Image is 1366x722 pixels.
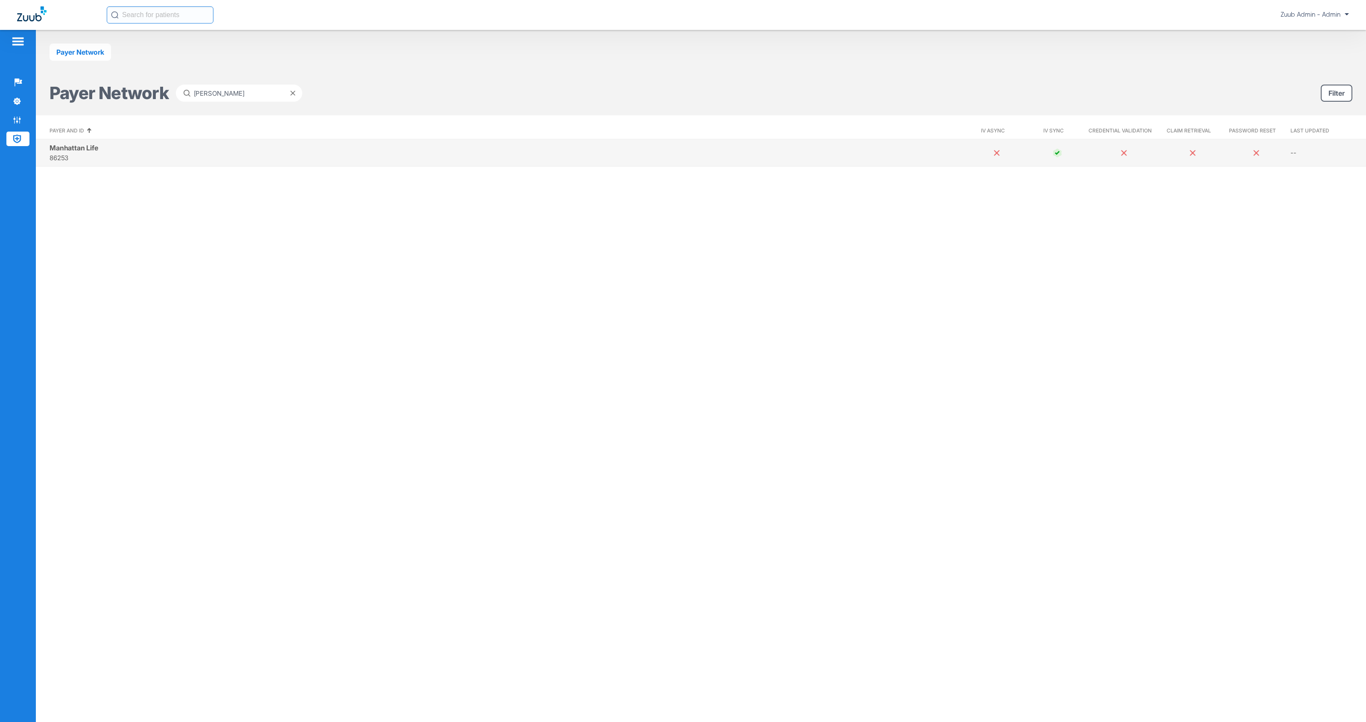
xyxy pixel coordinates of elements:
[50,44,111,61] a: Payer Network
[107,6,213,23] input: Search for patients
[50,144,98,152] span: Manhattan Life
[1030,127,1084,134] div: IV Sync
[1290,127,1352,134] div: Last Updated
[1167,127,1211,134] span: Claim Retrieval
[50,153,963,163] span: 86253
[50,85,169,102] h2: Payer Network
[1088,127,1160,134] div: Credential Validation
[981,127,1005,134] span: IV Async
[1229,127,1276,134] span: Password Reset
[1043,127,1064,134] span: IV Sync
[1089,127,1152,134] span: Credential Validation
[50,127,963,134] div: Payer and ID
[11,36,25,47] img: hamburger-icon
[17,6,47,21] img: Zuub Logo
[111,11,119,19] img: Search Icon
[1229,127,1284,134] div: Password Reset
[1053,149,1062,157] img: check icon
[176,85,302,102] input: Search by payer name or payer ID
[1321,85,1352,102] button: Filter
[1281,11,1349,19] span: Zuub Admin - Admin
[970,127,1024,134] div: IV Async
[1164,127,1222,134] div: Claim Retrieval
[1290,127,1329,134] span: Last Updated
[50,127,84,134] span: Payer and ID
[1290,149,1296,157] span: --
